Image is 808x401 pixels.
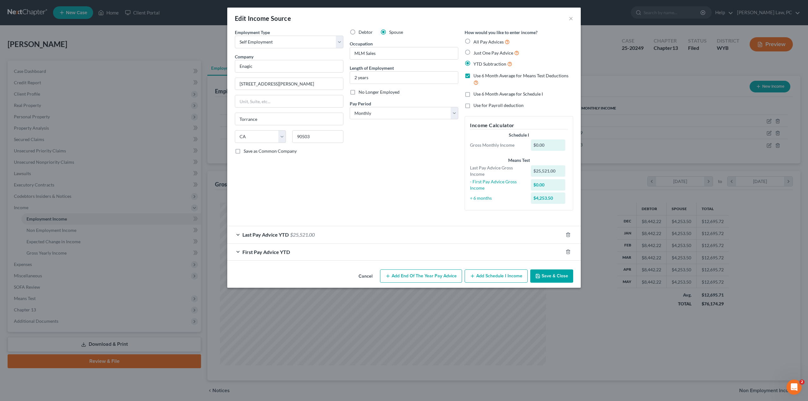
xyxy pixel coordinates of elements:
span: $25,521.00 [290,232,315,238]
label: Occupation [350,40,373,47]
input: -- [350,47,458,59]
span: Company [235,54,253,59]
span: Employment Type [235,30,270,35]
div: Last Pay Advice Gross Income [467,165,528,177]
button: Add End of the Year Pay Advice [380,269,462,283]
button: Save & Close [530,269,573,283]
div: - First Pay Advice Gross Income [467,179,528,191]
div: $25,521.00 [531,165,566,177]
span: Just One Pay Advice [473,50,513,56]
input: Unit, Suite, etc... [235,95,343,107]
div: ÷ 6 months [467,195,528,201]
span: Use 6 Month Average for Schedule I [473,91,543,97]
input: ex: 2 years [350,72,458,84]
input: Enter city... [235,113,343,125]
label: How would you like to enter income? [465,29,538,36]
h5: Income Calculator [470,121,568,129]
button: × [569,15,573,22]
div: Edit Income Source [235,14,291,23]
label: Length of Employment [350,65,394,71]
span: Save as Common Company [244,148,297,154]
span: Pay Period [350,101,371,106]
span: All Pay Advices [473,39,504,44]
div: $0.00 [531,179,566,191]
span: First Pay Advice YTD [242,249,290,255]
div: $4,253.50 [531,192,566,204]
div: Schedule I [470,132,568,138]
div: Gross Monthly Income [467,142,528,148]
span: Use 6 Month Average for Means Test Deductions [473,73,568,78]
input: Search company by name... [235,60,343,73]
span: 2 [799,380,805,385]
span: Spouse [389,29,403,35]
div: $0.00 [531,139,566,151]
span: No Longer Employed [359,89,400,95]
input: Enter address... [235,78,343,90]
span: YTD Subtraction [473,61,506,67]
button: Cancel [353,270,377,283]
span: Use for Payroll deduction [473,103,524,108]
button: Add Schedule I Income [465,269,528,283]
span: Debtor [359,29,373,35]
iframe: Intercom live chat [787,380,802,395]
div: Means Test [470,157,568,163]
span: Last Pay Advice YTD [242,232,289,238]
input: Enter zip... [292,130,343,143]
